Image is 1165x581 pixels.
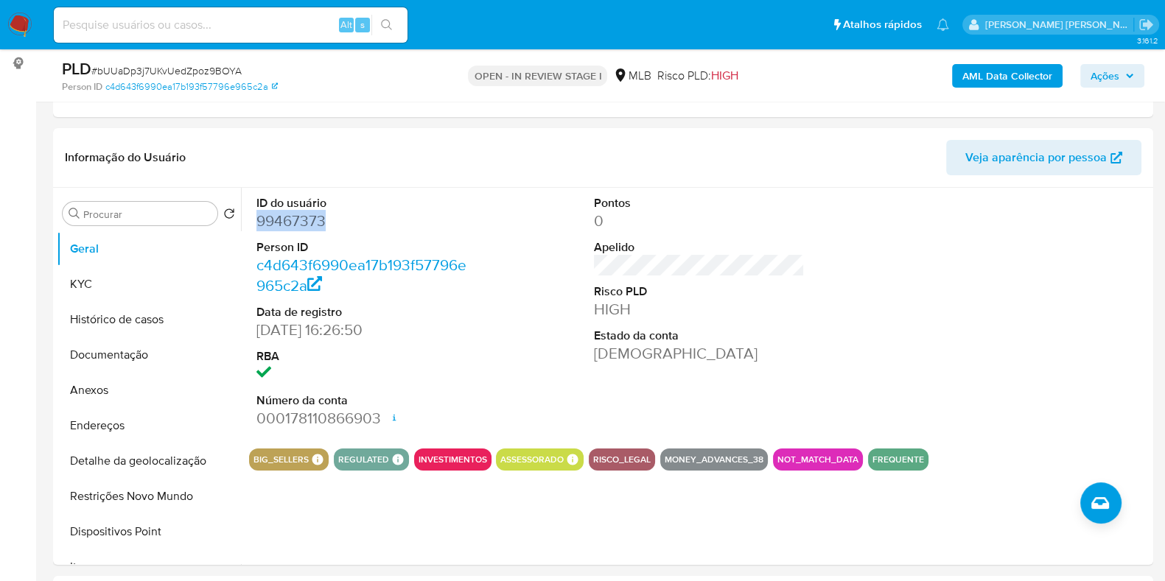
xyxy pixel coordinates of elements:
[54,15,407,35] input: Pesquise usuários ou casos...
[1080,64,1144,88] button: Ações
[1091,64,1119,88] span: Ações
[371,15,402,35] button: search-icon
[65,150,186,165] h1: Informação do Usuário
[965,140,1107,175] span: Veja aparência por pessoa
[256,254,466,296] a: c4d643f6990ea17b193f57796e965c2a
[710,67,738,84] span: HIGH
[962,64,1052,88] b: AML Data Collector
[57,302,241,337] button: Histórico de casos
[256,211,467,231] dd: 99467373
[256,392,467,409] dt: Número da conta
[57,408,241,443] button: Endereços
[594,195,805,211] dt: Pontos
[62,80,102,94] b: Person ID
[594,284,805,300] dt: Risco PLD
[256,195,467,211] dt: ID do usuário
[613,68,651,84] div: MLB
[256,408,467,429] dd: 000178110866903
[57,443,241,479] button: Detalhe da geolocalização
[223,208,235,224] button: Retornar ao pedido padrão
[256,239,467,256] dt: Person ID
[843,17,922,32] span: Atalhos rápidos
[1136,35,1158,46] span: 3.161.2
[57,373,241,408] button: Anexos
[952,64,1063,88] button: AML Data Collector
[946,140,1141,175] button: Veja aparência por pessoa
[594,211,805,231] dd: 0
[57,337,241,373] button: Documentação
[468,66,607,86] p: OPEN - IN REVIEW STAGE I
[594,328,805,344] dt: Estado da conta
[91,63,242,78] span: # bUUaDp3j7UKvUedZpoz9BOYA
[256,348,467,365] dt: RBA
[256,320,467,340] dd: [DATE] 16:26:50
[62,57,91,80] b: PLD
[57,514,241,549] button: Dispositivos Point
[57,231,241,267] button: Geral
[657,68,738,84] span: Risco PLD:
[360,18,365,32] span: s
[57,267,241,302] button: KYC
[594,343,805,364] dd: [DEMOGRAPHIC_DATA]
[105,80,278,94] a: c4d643f6990ea17b193f57796e965c2a
[594,239,805,256] dt: Apelido
[256,304,467,320] dt: Data de registro
[83,208,211,221] input: Procurar
[985,18,1134,32] p: viviane.jdasilva@mercadopago.com.br
[57,479,241,514] button: Restrições Novo Mundo
[1138,17,1154,32] a: Sair
[340,18,352,32] span: Alt
[937,18,949,31] a: Notificações
[69,208,80,219] button: Procurar
[594,299,805,320] dd: HIGH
